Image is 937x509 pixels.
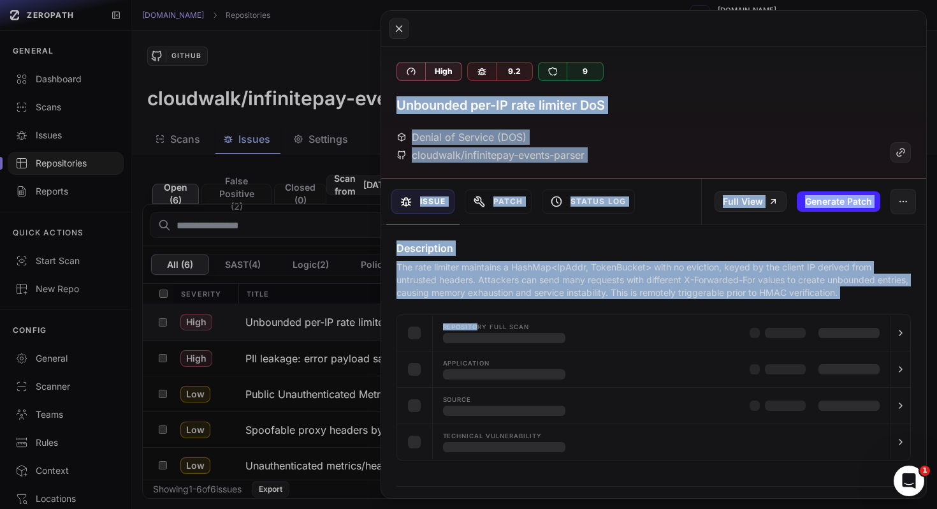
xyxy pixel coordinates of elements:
[443,433,542,439] span: Technical Vulnerability
[894,466,924,496] iframe: Intercom live chat
[397,388,911,424] button: Source
[797,191,880,212] button: Generate Patch
[443,324,529,330] span: Repository Full scan
[542,189,635,214] button: Status Log
[396,147,585,163] div: cloudwalk/infinitepay-events-parser
[397,351,911,387] button: Application
[397,315,911,351] button: Repository Full scan
[715,191,787,212] a: Full View
[465,189,532,214] button: Patch
[443,360,490,367] span: Application
[396,261,912,299] p: The rate limiter maintains a HashMap<IpAddr, TokenBucket> with no eviction, keyed by the client I...
[443,397,472,403] span: Source
[920,466,930,476] span: 1
[396,240,912,256] h4: Description
[397,424,911,460] button: Technical Vulnerability
[391,189,454,214] button: Issue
